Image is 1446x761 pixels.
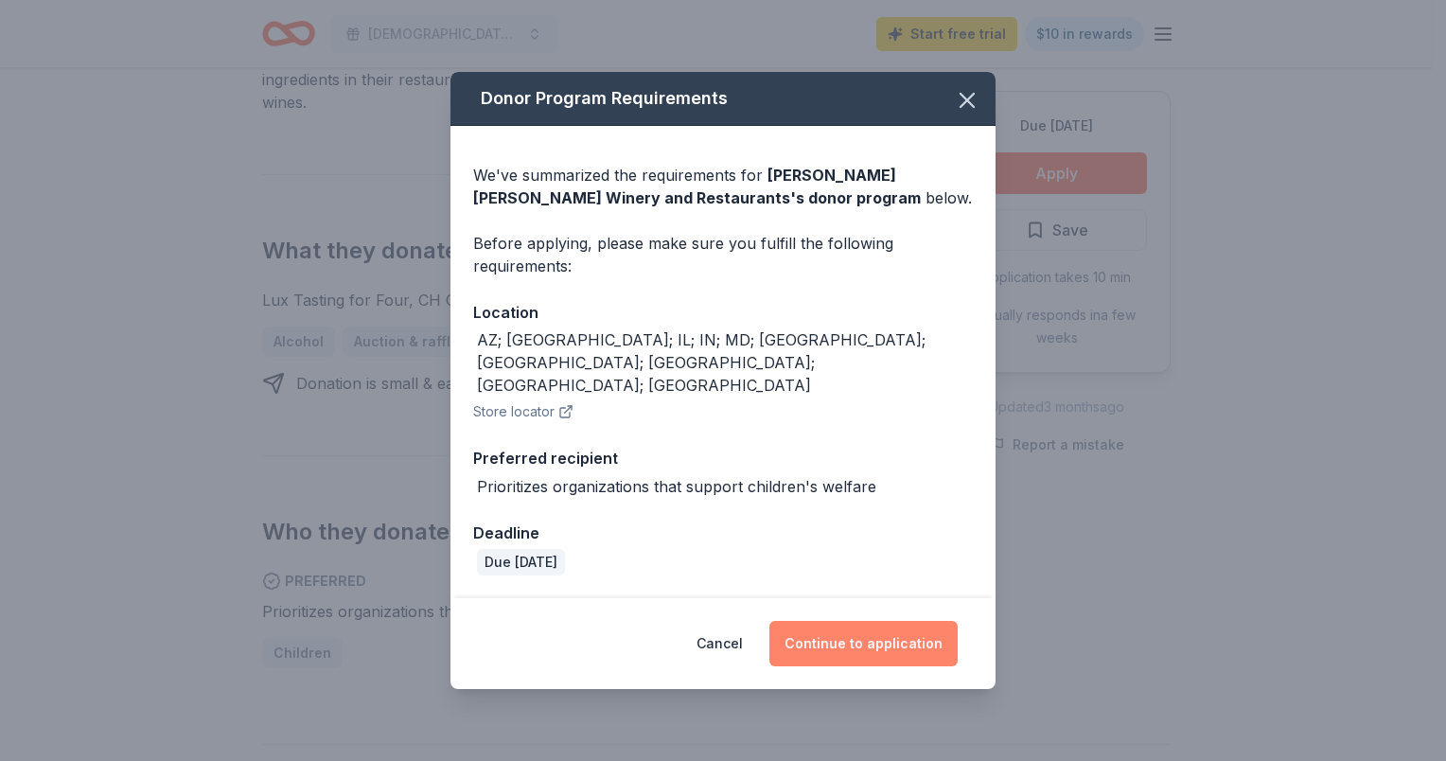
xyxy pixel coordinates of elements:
div: Location [473,300,973,325]
div: Donor Program Requirements [450,72,996,126]
div: Deadline [473,521,973,545]
div: Prioritizes organizations that support children's welfare [477,475,876,498]
div: Preferred recipient [473,446,973,470]
button: Store locator [473,400,573,423]
button: Continue to application [769,621,958,666]
div: AZ; [GEOGRAPHIC_DATA]; IL; IN; MD; [GEOGRAPHIC_DATA]; [GEOGRAPHIC_DATA]; [GEOGRAPHIC_DATA]; [GEOG... [477,328,973,397]
div: We've summarized the requirements for below. [473,164,973,209]
div: Due [DATE] [477,549,565,575]
button: Cancel [697,621,743,666]
div: Before applying, please make sure you fulfill the following requirements: [473,232,973,277]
